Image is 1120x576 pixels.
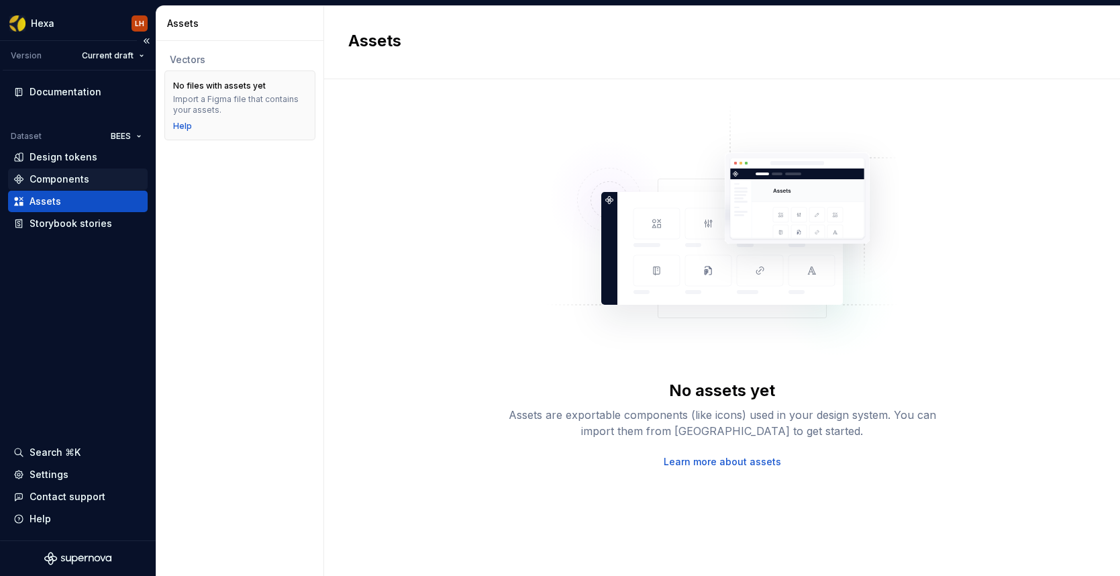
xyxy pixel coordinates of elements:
[8,486,148,508] button: Contact support
[135,18,144,29] div: LH
[82,50,134,61] span: Current draft
[8,169,148,190] a: Components
[8,508,148,530] button: Help
[11,50,42,61] div: Version
[11,131,42,142] div: Dataset
[44,552,111,565] svg: Supernova Logo
[137,32,156,50] button: Collapse sidebar
[8,146,148,168] a: Design tokens
[8,464,148,485] a: Settings
[30,195,61,208] div: Assets
[30,512,51,526] div: Help
[30,468,68,481] div: Settings
[30,150,97,164] div: Design tokens
[348,30,1080,52] h2: Assets
[8,191,148,212] a: Assets
[8,442,148,463] button: Search ⌘K
[167,17,318,30] div: Assets
[507,407,937,439] div: Assets are exportable components (like icons) used in your design system. You can import them fro...
[3,9,153,38] button: HexaLH
[8,213,148,234] a: Storybook stories
[9,15,26,32] img: a56d5fbf-f8ab-4a39-9705-6fc7187585ab.png
[111,131,131,142] span: BEES
[30,490,105,503] div: Contact support
[30,446,81,459] div: Search ⌘K
[173,81,266,91] div: No files with assets yet
[170,53,310,66] div: Vectors
[664,455,781,469] a: Learn more about assets
[173,94,307,115] div: Import a Figma file that contains your assets.
[8,81,148,103] a: Documentation
[30,173,89,186] div: Components
[105,127,148,146] button: BEES
[30,217,112,230] div: Storybook stories
[669,380,775,401] div: No assets yet
[31,17,54,30] div: Hexa
[76,46,150,65] button: Current draft
[173,121,192,132] a: Help
[30,85,101,99] div: Documentation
